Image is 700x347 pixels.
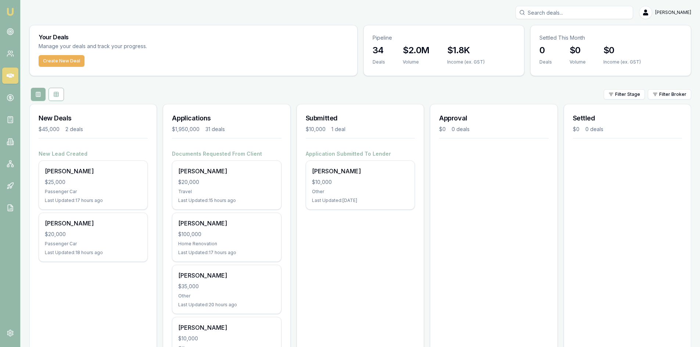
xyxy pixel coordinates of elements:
[39,150,148,158] h4: New Lead Created
[178,302,275,308] div: Last Updated: 20 hours ago
[45,189,141,195] div: Passenger Car
[539,59,552,65] div: Deals
[373,59,385,65] div: Deals
[570,59,586,65] div: Volume
[655,10,691,15] span: [PERSON_NAME]
[539,34,682,41] p: Settled This Month
[585,126,603,133] div: 0 deals
[439,113,548,123] h3: Approval
[65,126,83,133] div: 2 deals
[178,231,275,238] div: $100,000
[570,44,586,56] h3: $0
[45,241,141,247] div: Passenger Car
[604,89,645,100] button: Filter Stage
[603,44,641,56] h3: $0
[312,189,409,195] div: Other
[172,150,281,158] h4: Documents Requested From Client
[178,189,275,195] div: Travel
[45,231,141,238] div: $20,000
[172,126,200,133] div: $1,950,000
[403,44,430,56] h3: $2.0M
[178,178,275,186] div: $20,000
[312,178,409,186] div: $10,000
[648,89,691,100] button: Filter Broker
[573,113,682,123] h3: Settled
[178,271,275,280] div: [PERSON_NAME]
[306,126,326,133] div: $10,000
[306,150,415,158] h4: Application Submitted To Lender
[39,113,148,123] h3: New Deals
[178,241,275,247] div: Home Renovation
[45,219,141,228] div: [PERSON_NAME]
[178,219,275,228] div: [PERSON_NAME]
[178,323,275,332] div: [PERSON_NAME]
[539,44,552,56] h3: 0
[439,126,446,133] div: $0
[659,91,686,97] span: Filter Broker
[373,34,515,41] p: Pipeline
[45,198,141,203] div: Last Updated: 17 hours ago
[573,126,579,133] div: $0
[45,250,141,256] div: Last Updated: 18 hours ago
[178,283,275,290] div: $35,000
[603,59,641,65] div: Income (ex. GST)
[447,59,485,65] div: Income (ex. GST)
[615,91,640,97] span: Filter Stage
[39,126,60,133] div: $45,000
[205,126,225,133] div: 31 deals
[312,198,409,203] div: Last Updated: [DATE]
[178,198,275,203] div: Last Updated: 15 hours ago
[45,178,141,186] div: $25,000
[331,126,345,133] div: 1 deal
[452,126,470,133] div: 0 deals
[172,113,281,123] h3: Applications
[178,335,275,342] div: $10,000
[373,44,385,56] h3: 34
[178,250,275,256] div: Last Updated: 17 hours ago
[516,6,633,19] input: Search deals
[178,293,275,299] div: Other
[6,7,15,16] img: emu-icon-u.png
[306,113,415,123] h3: Submitted
[447,44,485,56] h3: $1.8K
[45,167,141,176] div: [PERSON_NAME]
[39,42,227,51] p: Manage your deals and track your progress.
[39,34,348,40] h3: Your Deals
[178,167,275,176] div: [PERSON_NAME]
[312,167,409,176] div: [PERSON_NAME]
[39,55,85,67] button: Create New Deal
[403,59,430,65] div: Volume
